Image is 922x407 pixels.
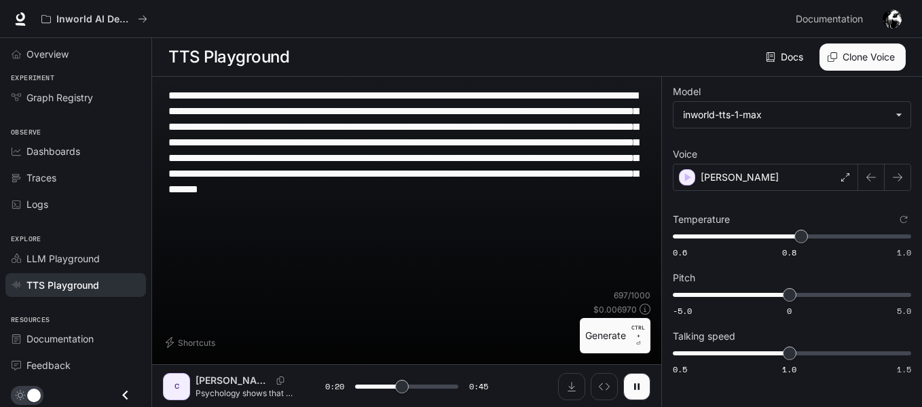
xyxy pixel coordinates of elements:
span: 0:45 [469,380,488,393]
span: 1.0 [897,247,911,258]
a: Documentation [790,5,873,33]
div: inworld-tts-1-max [674,102,910,128]
a: LLM Playground [5,247,146,270]
div: inworld-tts-1-max [683,108,889,122]
span: Documentation [796,11,863,28]
p: Voice [673,149,697,159]
h1: TTS Playground [168,43,289,71]
span: 5.0 [897,305,911,317]
span: TTS Playground [26,278,99,292]
a: Dashboards [5,139,146,163]
a: Feedback [5,353,146,377]
span: LLM Playground [26,251,100,266]
button: Download audio [558,373,585,400]
p: Inworld AI Demos [56,14,132,25]
span: Graph Registry [26,90,93,105]
a: Graph Registry [5,86,146,109]
img: User avatar [883,10,902,29]
span: 0.6 [673,247,687,258]
a: Docs [763,43,809,71]
button: Reset to default [896,212,911,227]
button: Inspect [591,373,618,400]
p: Psychology shows that if you are a creative wtih [MEDICAL_DATA], you'll experience burn out more ... [196,387,293,399]
span: Traces [26,171,56,185]
button: All workspaces [35,5,153,33]
p: Model [673,87,701,96]
span: Documentation [26,332,94,346]
span: Logs [26,197,48,211]
span: Feedback [26,358,71,372]
div: C [166,376,187,397]
button: Clone Voice [819,43,906,71]
span: 1.0 [782,364,796,375]
p: CTRL + [631,323,645,340]
span: Dashboards [26,144,80,158]
a: Traces [5,166,146,190]
a: Documentation [5,327,146,351]
a: Overview [5,42,146,66]
span: -5.0 [673,305,692,317]
button: Copy Voice ID [271,376,290,385]
span: 0:20 [325,380,344,393]
p: Pitch [673,273,695,283]
span: 0.5 [673,364,687,375]
p: ⏎ [631,323,645,348]
p: Talking speed [673,332,735,341]
button: Shortcuts [163,332,221,353]
p: [PERSON_NAME] [196,374,271,387]
a: TTS Playground [5,273,146,297]
p: Temperature [673,215,730,224]
span: Dark mode toggle [27,387,41,402]
button: User avatar [879,5,906,33]
p: [PERSON_NAME] [701,171,779,184]
span: Overview [26,47,69,61]
span: 0 [787,305,792,317]
button: GenerateCTRL +⏎ [580,318,650,353]
a: Logs [5,192,146,216]
span: 0.8 [782,247,796,258]
span: 1.5 [897,364,911,375]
